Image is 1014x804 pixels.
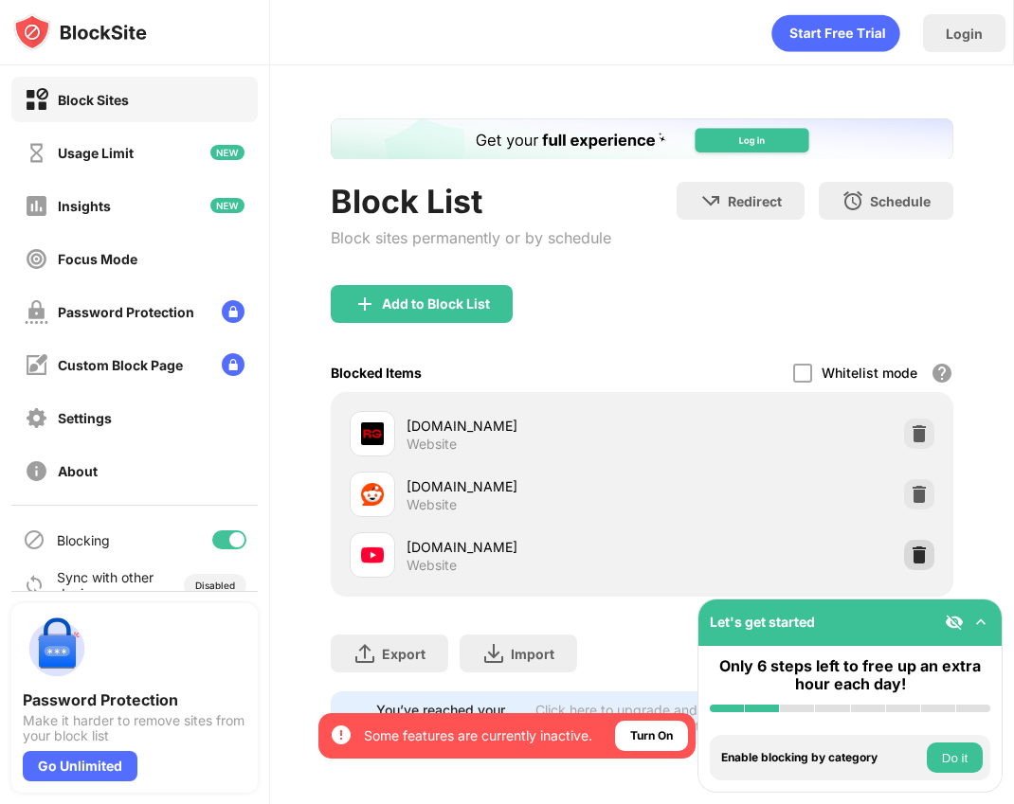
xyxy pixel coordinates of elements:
[58,198,111,214] div: Insights
[710,657,990,693] div: Only 6 steps left to free up an extra hour each day!
[58,463,98,479] div: About
[946,26,983,42] div: Login
[222,353,244,376] img: lock-menu.svg
[331,228,611,247] div: Block sites permanently or by schedule
[23,690,246,709] div: Password Protection
[25,88,48,112] img: block-on.svg
[58,145,134,161] div: Usage Limit
[728,193,782,209] div: Redirect
[407,557,457,574] div: Website
[361,544,384,566] img: favicons
[57,532,110,548] div: Blocking
[25,406,48,430] img: settings-off.svg
[330,724,353,746] img: error-circle-white.svg
[361,422,384,445] img: favicons
[25,459,48,483] img: about-off.svg
[25,247,48,271] img: focus-off.svg
[195,580,235,591] div: Disabled
[382,296,490,312] div: Add to Block List
[57,569,154,601] div: Sync with other devices
[210,145,244,160] img: new-icon.svg
[331,365,422,381] div: Blocked Items
[23,615,91,683] img: push-password-protection.svg
[25,194,48,218] img: insights-off.svg
[407,436,457,453] div: Website
[23,751,137,781] div: Go Unlimited
[364,726,592,745] div: Some features are currently inactive.
[58,410,112,426] div: Settings
[534,702,755,734] div: Click here to upgrade and enjoy an unlimited block list.
[971,613,990,632] img: omni-setup-toggle.svg
[222,300,244,323] img: lock-menu.svg
[58,357,183,373] div: Custom Block Page
[23,528,45,551] img: blocking-icon.svg
[945,613,964,632] img: eye-not-visible.svg
[382,646,426,662] div: Export
[361,483,384,506] img: favicons
[511,646,554,662] div: Import
[58,251,137,267] div: Focus Mode
[407,537,642,557] div: [DOMAIN_NAME]
[721,751,922,764] div: Enable blocking by category
[210,198,244,213] img: new-icon.svg
[407,416,642,436] div: [DOMAIN_NAME]
[710,614,815,630] div: Let's get started
[331,118,953,159] iframe: Banner
[630,726,673,745] div: Turn On
[331,182,611,221] div: Block List
[407,476,642,496] div: [DOMAIN_NAME]
[13,13,147,51] img: logo-blocksite.svg
[25,353,48,377] img: customize-block-page-off.svg
[58,92,129,108] div: Block Sites
[870,193,931,209] div: Schedule
[25,141,48,165] img: time-usage-off.svg
[25,300,48,324] img: password-protection-off.svg
[376,702,523,734] div: You’ve reached your block list limit.
[927,742,983,773] button: Do it
[771,14,900,52] div: animation
[407,496,457,513] div: Website
[58,304,194,320] div: Password Protection
[23,713,246,743] div: Make it harder to remove sites from your block list
[822,365,917,381] div: Whitelist mode
[23,574,45,597] img: sync-icon.svg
